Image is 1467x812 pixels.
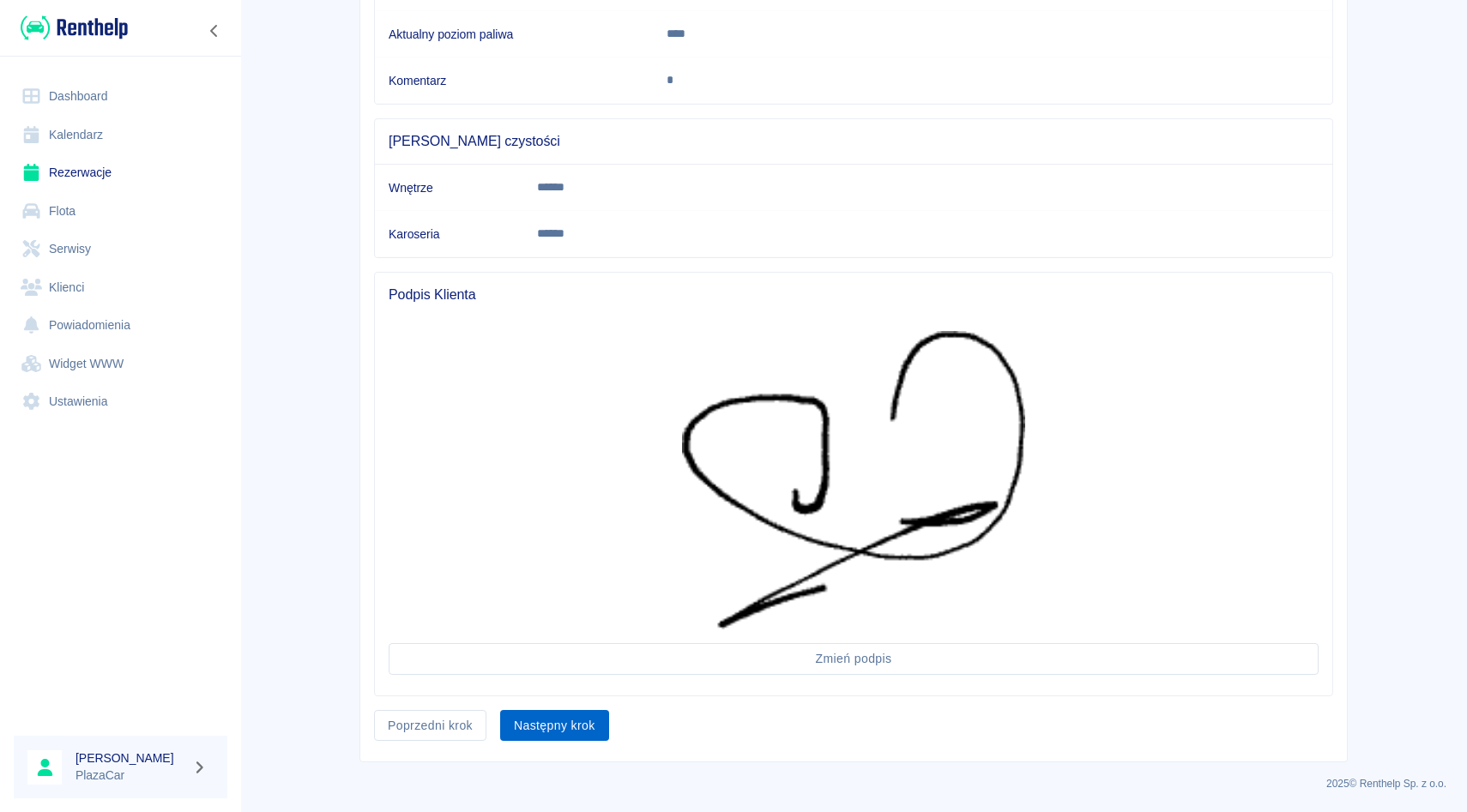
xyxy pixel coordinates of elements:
a: Ustawienia [14,382,227,421]
a: Powiadomienia [14,306,227,345]
h6: Komentarz [389,72,639,89]
a: Klienci [14,268,227,307]
img: Renthelp logo [21,14,128,42]
button: Następny krok [500,710,609,742]
span: [PERSON_NAME] czystości [389,133,1319,150]
button: Zwiń nawigację [202,20,227,42]
button: Zmień podpis [389,643,1319,675]
h6: Wnętrze [389,179,510,196]
p: 2025 © Renthelp Sp. z o.o. [261,776,1446,791]
span: Podpis Klienta [389,286,1319,304]
h6: Aktualny poziom paliwa [389,26,639,43]
a: Dashboard [14,77,227,116]
img: Podpis [682,331,1025,629]
a: Rezerwacje [14,153,227,192]
a: Kalendarz [14,116,227,154]
h6: [PERSON_NAME] [75,749,185,767]
a: Widget WWW [14,345,227,383]
p: PlazaCar [75,767,185,785]
a: Flota [14,192,227,231]
button: Poprzedni krok [374,710,486,742]
a: Serwisy [14,230,227,268]
a: Renthelp logo [14,14,128,42]
h6: Karoseria [389,226,510,243]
